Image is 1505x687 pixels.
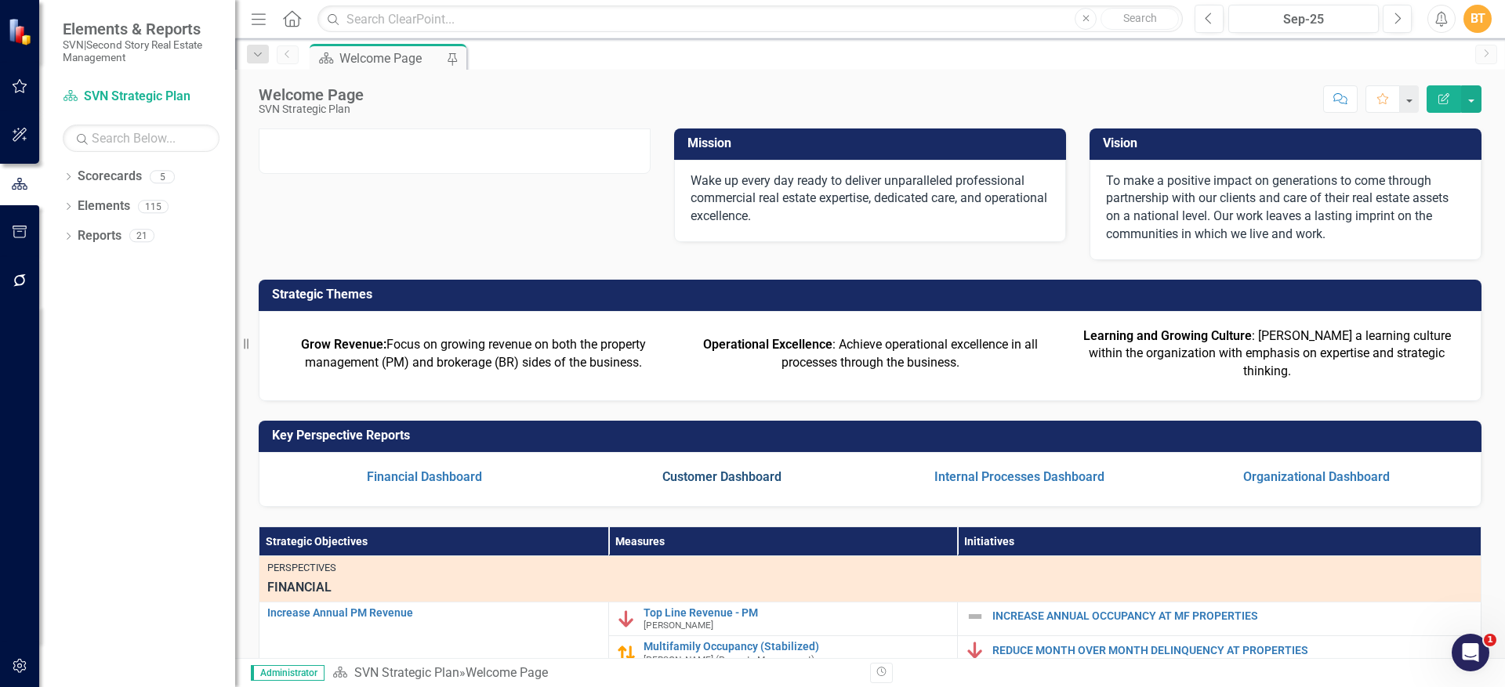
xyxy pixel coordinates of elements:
div: Welcome Page [259,86,364,103]
iframe: Intercom live chat [1452,634,1489,671]
small: [PERSON_NAME] [644,620,713,631]
a: Reports [78,227,121,245]
input: Search Below... [63,125,219,152]
button: Search [1101,8,1179,30]
span: Elements & Reports [63,20,219,38]
a: Elements [78,197,130,215]
a: Organizational Dashboard [1243,469,1390,484]
input: Search ClearPoint... [317,5,1183,33]
span: : [PERSON_NAME] a learning culture within the organization with emphasis on expertise and strateg... [1083,328,1451,379]
a: Multifamily Occupancy (Stabilized) [644,641,950,653]
p: To make a positive impact on generations to come through partnership with our clients and care of... [1106,172,1465,244]
h3: Mission [687,136,1058,150]
small: SVN|Second Story Real Estate Management [63,38,219,64]
td: Double-Click to Edit Right Click for Context Menu [608,602,958,636]
div: 21 [129,230,154,243]
img: Below Plan [617,609,636,628]
a: Increase Annual PM Revenue [267,607,600,619]
div: Perspectives [267,561,1473,575]
button: Sep-25 [1228,5,1379,33]
div: 5 [150,170,175,183]
button: BT [1463,5,1492,33]
td: Double-Click to Edit Right Click for Context Menu [958,636,1481,671]
h3: Key Perspective Reports [272,428,1474,443]
span: 1 [1484,634,1496,646]
a: Customer Dashboard [662,469,782,484]
span: Search [1123,12,1157,24]
img: Below Plan [966,641,985,660]
strong: Grow Revenue: [301,337,386,352]
a: SVN Strategic Plan [354,665,459,680]
img: Not Defined [966,607,985,626]
div: Welcome Page [339,49,443,68]
div: 115 [138,200,169,213]
img: ClearPoint Strategy [8,17,35,45]
h3: Strategic Themes [272,287,1474,302]
h3: Vision [1103,136,1474,150]
img: Caution [617,644,636,663]
a: Financial Dashboard [367,469,482,484]
a: SVN Strategic Plan [63,88,219,106]
strong: Operational Excellence [703,337,832,352]
strong: Learning and Growing Culture [1083,328,1252,343]
div: » [332,664,858,682]
a: REDUCE MONTH OVER MONTH DELINQUENCY AT PROPERTIES [992,645,1473,656]
div: Sep-25 [1234,10,1373,29]
a: Top Line Revenue - PM [644,607,950,619]
span: Focus on growing revenue on both the property management (PM) and brokerage (BR) sides of the bus... [301,337,646,370]
span: : Achieve operational excellence in all processes through the business. [703,337,1038,370]
small: [PERSON_NAME] (Property Management) [644,655,814,665]
a: Scorecards [78,168,142,186]
p: Wake up every day ready to deliver unparalleled professional commercial real estate expertise, de... [691,172,1050,226]
a: INCREASE ANNUAL OCCUPANCY AT MF PROPERTIES [992,610,1473,622]
span: Administrator [251,665,325,681]
div: SVN Strategic Plan [259,103,364,115]
span: FINANCIAL [267,579,1473,597]
div: Welcome Page [466,665,548,680]
td: Double-Click to Edit Right Click for Context Menu [608,636,958,671]
a: Internal Processes Dashboard [934,469,1104,484]
td: Double-Click to Edit Right Click for Context Menu [958,602,1481,636]
td: Double-Click to Edit [259,555,1481,602]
